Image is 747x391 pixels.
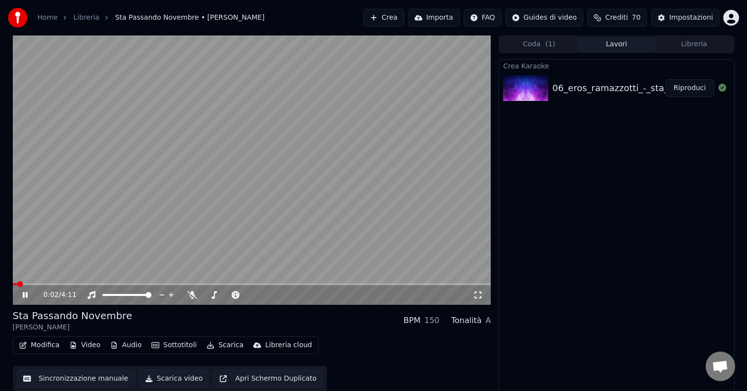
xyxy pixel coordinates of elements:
[148,338,201,352] button: Sottotitoli
[37,13,265,23] nav: breadcrumb
[17,370,135,388] button: Sincronizzazione manuale
[605,13,628,23] span: Crediti
[587,9,647,27] button: Crediti70
[506,9,583,27] button: Guides di video
[13,309,132,323] div: Sta Passando Novembre
[464,9,502,27] button: FAQ
[265,340,312,350] div: Libreria cloud
[485,315,491,326] div: A
[363,9,404,27] button: Crea
[451,315,482,326] div: Tonalità
[73,13,99,23] a: Libreria
[61,290,76,300] span: 4:11
[37,13,58,23] a: Home
[632,13,641,23] span: 70
[408,9,460,27] button: Importa
[8,8,28,28] img: youka
[651,9,719,27] button: Impostazioni
[15,338,64,352] button: Modifica
[424,315,440,326] div: 150
[213,370,323,388] button: Apri Schermo Duplicato
[65,338,104,352] button: Video
[106,338,146,352] button: Audio
[669,13,713,23] div: Impostazioni
[665,79,715,97] button: Riproduci
[13,323,132,332] div: [PERSON_NAME]
[578,37,656,52] button: Lavori
[139,370,209,388] button: Scarica video
[203,338,247,352] button: Scarica
[545,39,555,49] span: ( 1 )
[404,315,420,326] div: BPM
[706,352,735,381] div: Aprire la chat
[43,290,67,300] div: /
[656,37,733,52] button: Libreria
[115,13,265,23] span: Sta Passando Novembre • [PERSON_NAME]
[500,37,578,52] button: Coda
[43,290,59,300] span: 0:02
[499,60,734,71] div: Crea Karaoke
